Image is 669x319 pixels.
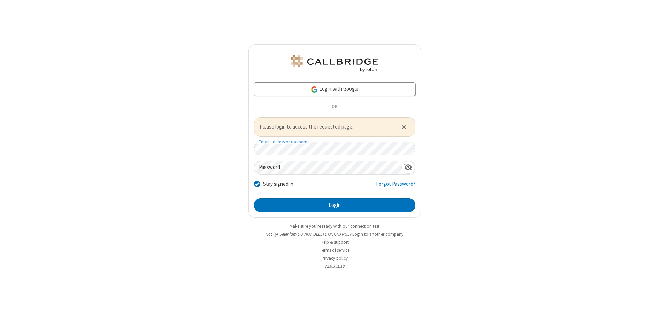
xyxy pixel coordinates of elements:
[352,231,403,238] button: Login to another company
[248,263,421,270] li: v2.6.351.18
[254,82,415,96] a: Login with Google
[401,161,415,174] div: Show password
[254,161,401,174] input: Password
[329,102,340,112] span: OR
[254,142,415,155] input: Email address or username
[320,247,349,253] a: Terms of service
[289,55,380,72] img: QA Selenium DO NOT DELETE OR CHANGE
[248,231,421,238] li: Not QA Selenium DO NOT DELETE OR CHANGE?
[310,86,318,93] img: google-icon.png
[322,255,348,261] a: Privacy policy
[398,122,409,132] button: Close alert
[376,180,415,193] a: Forgot Password?
[254,198,415,212] button: Login
[290,223,379,229] a: Make sure you're ready with our connection test
[260,123,393,131] span: Please login to access the requested page.
[321,239,349,245] a: Help & support
[263,180,293,188] label: Stay signed in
